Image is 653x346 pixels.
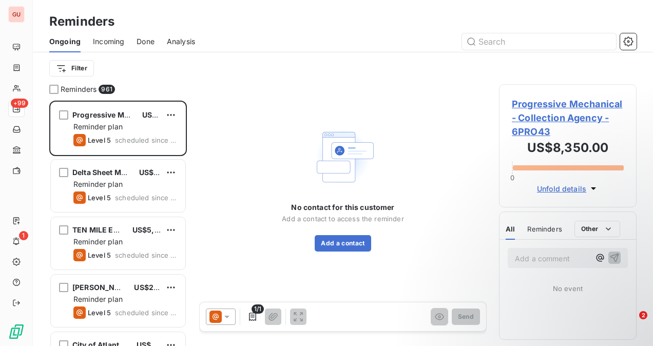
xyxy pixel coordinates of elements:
h3: Reminders [49,12,114,31]
span: Reminder plan [73,237,123,246]
span: [PERSON_NAME], Inc. [72,283,152,292]
span: Reminder plan [73,122,123,131]
span: TEN MILE ENGINEERING [72,225,160,234]
button: Add a contact [315,235,371,252]
input: Search [462,33,616,50]
span: No contact for this customer [291,202,394,213]
span: Level 5 [88,136,111,144]
span: US$27,681.25 [139,168,189,177]
span: All [506,225,515,233]
div: grid [49,101,187,346]
span: scheduled since 799 days [115,194,177,202]
iframe: Intercom live chat [618,311,643,336]
span: US$8,350.00 [142,110,190,119]
span: Add a contact to access the reminder [282,215,404,223]
span: 2 [639,311,647,319]
span: Incoming [93,36,124,47]
span: Level 5 [88,251,111,259]
span: Reminder plan [73,295,123,303]
span: scheduled since 763 days [115,309,177,317]
span: Unfold details [537,183,586,194]
button: Unfold details [534,183,602,195]
button: Other [574,221,621,237]
span: 0 [510,174,514,182]
span: Delta Sheet Metal - Collection agency [72,168,206,177]
span: +99 [11,99,28,108]
span: 1 [19,231,28,240]
div: GU [8,6,25,23]
img: Logo LeanPay [8,323,25,340]
img: Empty state [310,124,376,190]
span: Done [137,36,155,47]
span: Level 5 [88,194,111,202]
span: Progressive Mechanical - Collection Agency [72,110,231,119]
span: US$5,232.80 [132,225,181,234]
button: Filter [49,60,94,76]
span: Level 5 [88,309,111,317]
h3: US$8,350.00 [512,139,624,159]
span: 1/1 [252,304,264,314]
span: Reminders [61,84,97,94]
iframe: Intercom notifications message [448,246,653,318]
span: Progressive Mechanical - Collection Agency - 6PRO43 [512,97,624,139]
span: Reminders [527,225,562,233]
span: Reminder plan [73,180,123,188]
span: 961 [99,85,114,94]
span: scheduled since 805 days [115,136,177,144]
span: US$213.46 [134,283,173,292]
span: Analysis [167,36,195,47]
span: Ongoing [49,36,81,47]
span: scheduled since 786 days [115,251,177,259]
